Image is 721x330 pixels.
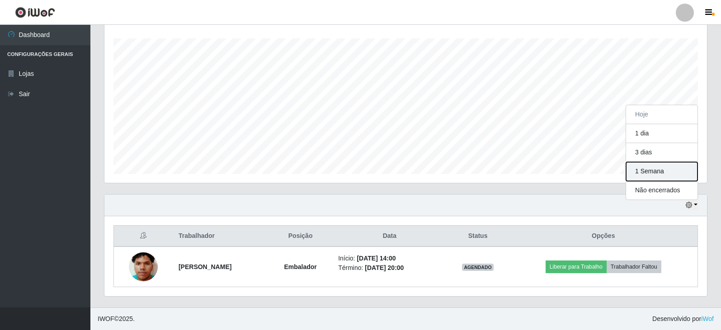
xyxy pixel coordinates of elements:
span: IWOF [98,315,114,322]
button: Hoje [626,105,697,124]
span: Desenvolvido por [652,314,714,324]
li: Término: [338,263,441,273]
img: CoreUI Logo [15,7,55,18]
a: iWof [701,315,714,322]
button: 3 dias [626,143,697,162]
time: [DATE] 14:00 [357,255,396,262]
th: Data [333,226,446,247]
time: [DATE] 20:00 [365,264,404,271]
li: Início: [338,254,441,263]
span: © 2025 . [98,314,135,324]
th: Posição [268,226,333,247]
th: Status [446,226,509,247]
button: Não encerrados [626,181,697,200]
strong: [PERSON_NAME] [179,263,231,270]
span: AGENDADO [462,264,494,271]
button: 1 Semana [626,162,697,181]
strong: Embalador [284,263,316,270]
button: Trabalhador Faltou [607,260,661,273]
th: Opções [509,226,698,247]
img: 1752537473064.jpeg [129,241,158,293]
button: 1 dia [626,124,697,143]
th: Trabalhador [173,226,268,247]
button: Liberar para Trabalho [546,260,607,273]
